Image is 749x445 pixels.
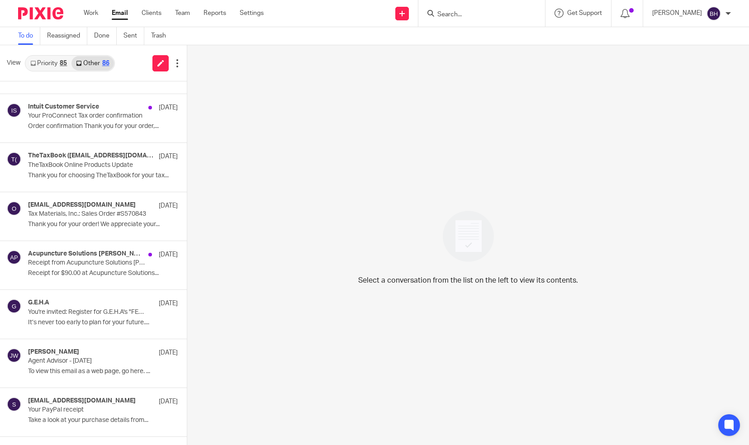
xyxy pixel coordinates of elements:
[28,417,178,424] p: Take a look at your purchase details from...
[123,27,144,45] a: Sent
[28,201,136,209] h4: [EMAIL_ADDRESS][DOMAIN_NAME]
[159,348,178,357] p: [DATE]
[102,60,109,66] div: 86
[18,7,63,19] img: Pixie
[7,152,21,166] img: svg%3E
[436,11,518,19] input: Search
[240,9,264,18] a: Settings
[28,221,178,228] p: Thank you for your order! We appreciate your...
[94,27,117,45] a: Done
[71,56,114,71] a: Other86
[159,103,178,112] p: [DATE]
[7,397,21,412] img: svg%3E
[28,259,148,267] p: Receipt from Acupuncture Solutions [PERSON_NAME]
[706,6,721,21] img: svg%3E
[437,205,500,268] img: image
[159,250,178,259] p: [DATE]
[28,161,148,169] p: TheTaxBook Online Products Update
[28,152,154,160] h4: TheTaxBook ([EMAIL_ADDRESS][DOMAIN_NAME])
[7,299,21,313] img: svg%3E
[7,201,21,216] img: svg%3E
[7,58,20,68] span: View
[159,299,178,308] p: [DATE]
[28,250,144,258] h4: Acupuncture Solutions [PERSON_NAME]
[28,348,79,356] h4: [PERSON_NAME]
[28,357,148,365] p: Agent Advisor - [DATE]
[7,103,21,118] img: svg%3E
[84,9,98,18] a: Work
[60,60,67,66] div: 85
[28,103,99,111] h4: Intuit Customer Service
[28,210,148,218] p: Tax Materials, Inc.: Sales Order #S570843
[159,152,178,161] p: [DATE]
[28,406,148,414] p: Your PayPal receipt
[159,201,178,210] p: [DATE]
[151,27,173,45] a: Trash
[159,397,178,406] p: [DATE]
[28,397,136,405] h4: [EMAIL_ADDRESS][DOMAIN_NAME]
[28,270,178,277] p: Receipt for $90.00 at Acupuncture Solutions...
[567,10,602,16] span: Get Support
[7,250,21,265] img: svg%3E
[28,123,178,130] p: Order confirmation Thank you for your order,...
[28,172,178,180] p: Thank you for choosing TheTaxBook for your tax...
[175,9,190,18] a: Team
[28,308,148,316] p: You're invited: Register for G.E.H.A's "FEHB Pre-Retirement" webinar
[358,275,578,286] p: Select a conversation from the list on the left to view its contents.
[28,319,178,327] p: It’s never too early to plan for your future....
[18,27,40,45] a: To do
[47,27,87,45] a: Reassigned
[7,348,21,363] img: svg%3E
[26,56,71,71] a: Priority85
[28,112,148,120] p: Your ProConnect Tax order confirmation
[652,9,702,18] p: [PERSON_NAME]
[112,9,128,18] a: Email
[28,299,49,307] h4: G.E.H.A
[204,9,226,18] a: Reports
[28,368,178,375] p: To view this email as a web page, go here. ...
[142,9,161,18] a: Clients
